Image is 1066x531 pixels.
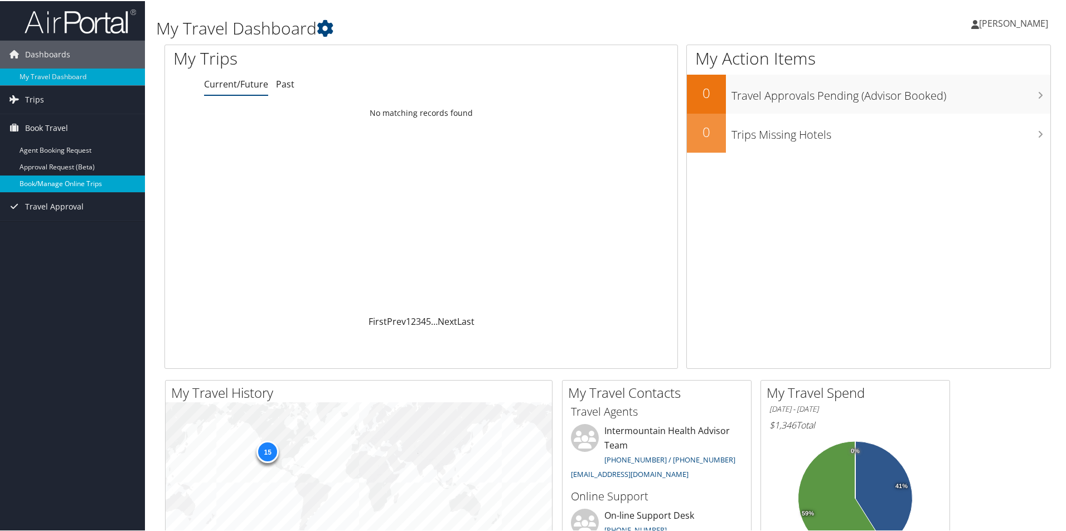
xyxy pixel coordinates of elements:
[571,488,743,503] h3: Online Support
[769,418,941,430] h6: Total
[604,454,735,464] a: [PHONE_NUMBER] / [PHONE_NUMBER]
[25,113,68,141] span: Book Travel
[369,314,387,327] a: First
[416,314,421,327] a: 3
[457,314,474,327] a: Last
[568,382,751,401] h2: My Travel Contacts
[687,113,1050,152] a: 0Trips Missing Hotels
[25,7,136,33] img: airportal-logo.png
[979,16,1048,28] span: [PERSON_NAME]
[571,403,743,418] h3: Travel Agents
[411,314,416,327] a: 2
[256,440,279,462] div: 15
[767,382,949,401] h2: My Travel Spend
[25,40,70,67] span: Dashboards
[25,85,44,113] span: Trips
[687,82,726,101] h2: 0
[421,314,426,327] a: 4
[431,314,438,327] span: …
[571,468,689,478] a: [EMAIL_ADDRESS][DOMAIN_NAME]
[156,16,758,39] h1: My Travel Dashboard
[687,46,1050,69] h1: My Action Items
[769,403,941,413] h6: [DATE] - [DATE]
[565,423,748,483] li: Intermountain Health Advisor Team
[173,46,456,69] h1: My Trips
[171,382,552,401] h2: My Travel History
[687,121,726,140] h2: 0
[687,74,1050,113] a: 0Travel Approvals Pending (Advisor Booked)
[204,77,268,89] a: Current/Future
[895,482,908,489] tspan: 41%
[438,314,457,327] a: Next
[406,314,411,327] a: 1
[971,6,1059,39] a: [PERSON_NAME]
[25,192,84,220] span: Travel Approval
[276,77,294,89] a: Past
[802,509,814,516] tspan: 59%
[769,418,796,430] span: $1,346
[387,314,406,327] a: Prev
[426,314,431,327] a: 5
[851,447,860,454] tspan: 0%
[731,81,1050,103] h3: Travel Approvals Pending (Advisor Booked)
[731,120,1050,142] h3: Trips Missing Hotels
[165,102,677,122] td: No matching records found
